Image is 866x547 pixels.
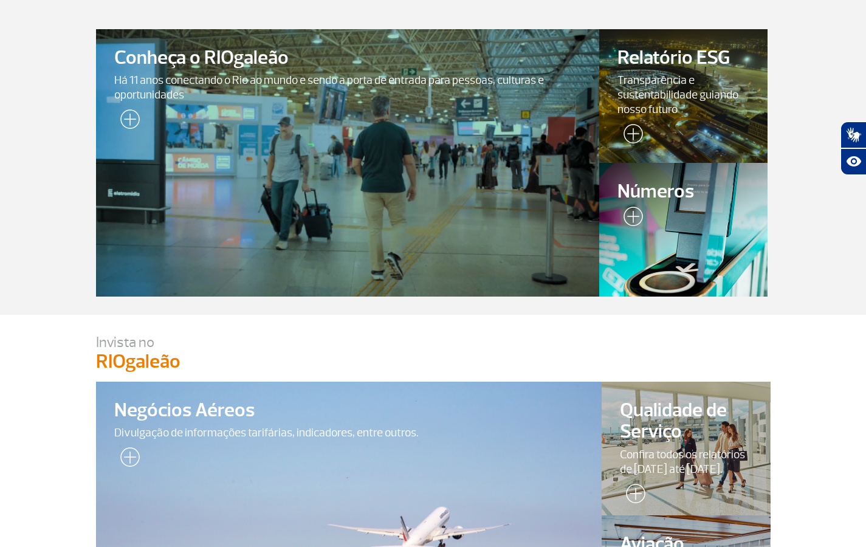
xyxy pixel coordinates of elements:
[114,400,584,421] span: Negócios Aéreos
[114,109,140,134] img: leia-mais
[599,163,767,297] a: Números
[114,447,140,472] img: leia-mais
[602,382,771,515] a: Qualidade de ServiçoConfira todos os relatórios de [DATE] até [DATE].
[114,73,582,102] span: Há 11 anos conectando o Rio ao mundo e sendo a porta de entrada para pessoas, culturas e oportuni...
[114,47,582,69] span: Conheça o RIOgaleão
[96,29,600,297] a: Conheça o RIOgaleãoHá 11 anos conectando o Rio ao mundo e sendo a porta de entrada para pessoas, ...
[617,124,643,148] img: leia-mais
[617,181,749,202] span: Números
[617,207,643,231] img: leia-mais
[617,73,749,117] span: Transparência e sustentabilidade guiando nosso futuro
[620,484,645,508] img: leia-mais
[620,447,752,476] span: Confira todos os relatórios de [DATE] até [DATE].
[840,122,866,175] div: Plugin de acessibilidade da Hand Talk.
[840,148,866,175] button: Abrir recursos assistivos.
[114,425,584,440] span: Divulgação de informações tarifárias, indicadores, entre outros.
[617,47,749,69] span: Relatório ESG
[96,351,771,372] p: RIOgaleão
[620,400,752,442] span: Qualidade de Serviço
[840,122,866,148] button: Abrir tradutor de língua de sinais.
[96,333,771,351] p: Invista no
[599,29,767,163] a: Relatório ESGTransparência e sustentabilidade guiando nosso futuro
